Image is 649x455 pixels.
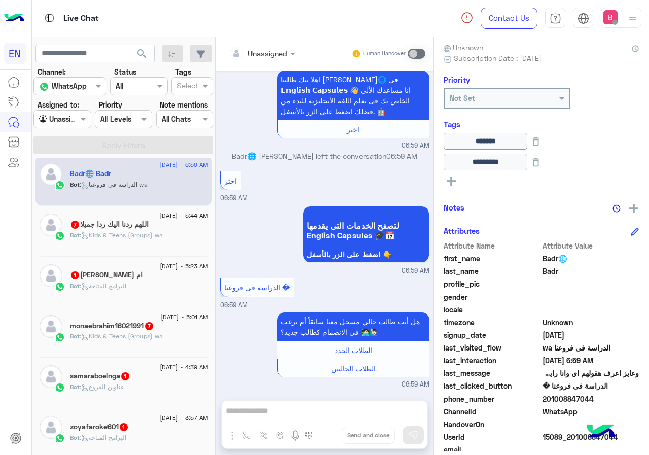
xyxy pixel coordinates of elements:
span: null [543,304,639,315]
img: tab [550,13,561,24]
img: spinner [461,12,473,24]
span: last_message [444,368,540,378]
span: اختر [224,177,237,185]
img: WhatsApp [55,282,65,292]
span: 2024-12-14T14:50:38.216Z [543,330,639,340]
span: Bot [70,181,80,188]
span: null [543,444,639,455]
span: UserId [444,432,540,442]
button: Apply Filters [33,136,213,154]
span: Bot [70,383,80,391]
img: userImage [603,10,618,24]
span: : Kids & Teens (Groups) wa [80,231,163,239]
img: defaultAdmin.png [40,416,62,439]
label: Channel: [38,66,66,77]
img: WhatsApp [55,180,65,190]
span: Unknown [444,42,483,53]
span: الدراسة فى فروعنا � [543,380,639,391]
img: profile [626,12,639,25]
span: Badr [543,266,639,276]
p: Live Chat [63,12,99,25]
span: null [543,419,639,430]
span: الدراسة فى فروعنا � [224,283,290,292]
span: search [136,48,148,60]
span: [DATE] - 6:59 AM [160,160,208,169]
button: Send and close [342,427,395,444]
span: 06:59 AM [402,380,429,390]
span: Attribute Value [543,240,639,251]
span: : البرامج المتاحة [80,282,126,290]
img: notes [612,204,621,213]
span: الطلاب الجدد [335,346,372,355]
span: : الدراسة فى فروعنا wa [80,181,148,188]
h6: Priority [444,75,470,84]
span: [DATE] - 3:57 AM [160,413,208,423]
span: : البرامج المتاحة [80,434,126,441]
h5: zoyafaroke601 [70,423,129,431]
span: 1 [120,423,128,431]
img: tab [578,13,589,24]
span: اختر [347,125,359,134]
span: : Kids & Teens (Groups) wa [80,332,163,340]
span: اضغط على الزر بالأسفل 👇 [307,251,425,259]
div: EN [4,43,26,64]
span: gender [444,292,540,302]
span: last_clicked_button [444,380,540,391]
h5: ام عمر الهلالي [70,271,143,279]
span: signup_date [444,330,540,340]
h5: monaebrahim16021991 [70,322,154,330]
span: null [543,292,639,302]
span: timezone [444,317,540,328]
span: 06:59 AM [386,152,417,160]
span: [DATE] - 4:39 AM [160,363,208,372]
label: Priority [99,99,122,110]
span: ChannelId [444,406,540,417]
img: WhatsApp [55,231,65,241]
span: 06:59 AM [220,194,248,202]
img: WhatsApp [55,382,65,393]
label: Note mentions [160,99,208,110]
img: WhatsApp [55,332,65,342]
small: Human Handover [363,50,406,58]
span: الدراسة فى فروعنا wa [543,342,639,353]
h6: Tags [444,120,639,129]
h5: اللهم ردنا اليك ردا جميلا [70,220,149,229]
span: Bot [70,332,80,340]
span: [DATE] - 5:44 AM [160,211,208,220]
img: tab [43,12,56,24]
a: tab [545,8,565,29]
span: 2 [543,406,639,417]
span: Badr🌐 [543,253,639,264]
span: 201008847044 [543,394,639,404]
span: 06:59 AM [220,301,248,309]
span: 06:59 AM [402,266,429,276]
p: 12/9/2025, 6:59 AM [277,312,429,341]
label: Status [114,66,136,77]
span: last_name [444,266,540,276]
label: Tags [175,66,191,77]
p: Badr🌐 [PERSON_NAME] left the conversation [220,151,429,161]
h6: Attributes [444,226,480,235]
img: defaultAdmin.png [40,264,62,287]
img: defaultAdmin.png [40,163,62,186]
img: add [629,204,638,213]
span: 1 [71,271,79,279]
span: وعايز اعرف هقولهم اي وانا رايح بكره [543,368,639,378]
h6: Notes [444,203,464,212]
span: 7 [71,221,79,229]
span: Attribute Name [444,240,540,251]
span: first_name [444,253,540,264]
span: profile_pic [444,278,540,289]
button: search [130,45,155,66]
span: last_interaction [444,355,540,366]
img: defaultAdmin.png [40,214,62,236]
span: الطلاب الحاليين [331,364,376,373]
span: HandoverOn [444,419,540,430]
span: locale [444,304,540,315]
img: WhatsApp [55,433,65,443]
span: Bot [70,231,80,239]
span: لتصفح الخدمات التى يقدمها English Capsules 🎓📅 [307,221,425,240]
span: 2025-09-12T03:59:41.57Z [543,355,639,366]
span: [DATE] - 5:23 AM [160,262,208,271]
span: phone_number [444,394,540,404]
